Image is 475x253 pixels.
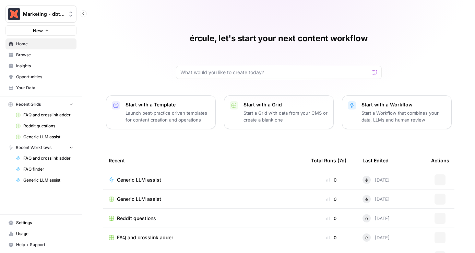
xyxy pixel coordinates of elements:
[311,234,352,241] div: 0
[16,242,73,248] span: Help + Support
[365,215,368,222] span: é
[363,233,390,242] div: [DATE]
[13,164,76,175] a: FAQ finder
[126,110,210,123] p: Launch best-practice driven templates for content creation and operations
[16,41,73,47] span: Home
[23,134,73,140] span: Generic LLM assist
[117,196,161,203] span: Generic LLM assist
[16,74,73,80] span: Opportunities
[365,176,368,183] span: é
[5,25,76,36] button: New
[5,228,76,239] a: Usage
[5,142,76,153] button: Recent Workflows
[33,27,43,34] span: New
[23,123,73,129] span: Reddit questions
[16,63,73,69] span: Insights
[13,110,76,120] a: FAQ and crosslink adder
[224,95,334,129] button: Start with a GridStart a Grid with data from your CMS or create a blank one
[16,145,51,151] span: Recent Workflows
[117,176,161,183] span: Generic LLM assist
[109,151,300,170] div: Recent
[190,33,368,44] h1: ércule, let's start your next content workflow
[23,155,73,161] span: FAQ and crosslink adder
[23,166,73,172] span: FAQ finder
[23,177,73,183] span: Generic LLM assist
[5,82,76,93] a: Your Data
[311,215,352,222] div: 0
[16,101,41,107] span: Recent Grids
[23,11,64,18] span: Marketing - dbt Labs
[117,234,173,241] span: FAQ and crosslink adder
[16,220,73,226] span: Settings
[13,120,76,131] a: Reddit questions
[5,217,76,228] a: Settings
[5,5,76,23] button: Workspace: Marketing - dbt Labs
[16,231,73,237] span: Usage
[23,112,73,118] span: FAQ and crosslink adder
[363,151,389,170] div: Last Edited
[363,176,390,184] div: [DATE]
[365,234,368,241] span: é
[126,101,210,108] p: Start with a Template
[13,175,76,186] a: Generic LLM assist
[109,234,300,241] a: FAQ and crosslink adder
[109,215,300,222] a: Reddit questions
[244,110,328,123] p: Start a Grid with data from your CMS or create a blank one
[431,151,449,170] div: Actions
[106,95,216,129] button: Start with a TemplateLaunch best-practice driven templates for content creation and operations
[361,110,446,123] p: Start a Workflow that combines your data, LLMs and human review
[363,214,390,222] div: [DATE]
[5,49,76,60] a: Browse
[311,196,352,203] div: 0
[117,215,156,222] span: Reddit questions
[244,101,328,108] p: Start with a Grid
[361,101,446,108] p: Start with a Workflow
[16,52,73,58] span: Browse
[5,99,76,110] button: Recent Grids
[8,8,20,20] img: Marketing - dbt Labs Logo
[5,60,76,71] a: Insights
[363,195,390,203] div: [DATE]
[311,176,352,183] div: 0
[109,196,300,203] a: Generic LLM assist
[109,176,300,183] a: Generic LLM assist
[342,95,452,129] button: Start with a WorkflowStart a Workflow that combines your data, LLMs and human review
[180,69,369,76] input: What would you like to create today?
[16,85,73,91] span: Your Data
[5,71,76,82] a: Opportunities
[5,239,76,250] button: Help + Support
[5,38,76,49] a: Home
[13,153,76,164] a: FAQ and crosslink adder
[311,151,346,170] div: Total Runs (7d)
[13,131,76,142] a: Generic LLM assist
[365,196,368,203] span: é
